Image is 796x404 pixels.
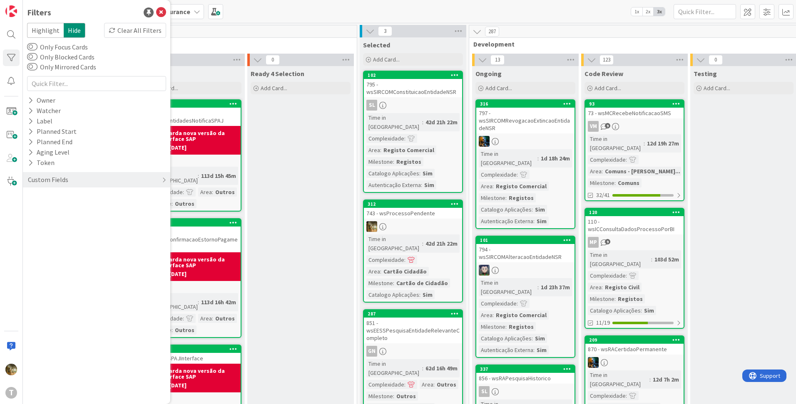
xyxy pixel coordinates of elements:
div: 62d 16h 49m [423,364,460,373]
span: 9 [605,239,610,244]
div: Milestone [366,157,393,166]
span: 2x [642,7,654,16]
img: JC [479,136,490,147]
div: Area [479,310,493,320]
div: 209 [585,336,684,344]
div: Time in [GEOGRAPHIC_DATA] [145,293,198,311]
span: 11/19 [596,318,610,327]
div: 209870 - wsRACertidaoPermanente [585,336,684,355]
div: Autenticação Externa [479,217,533,226]
div: Registos [616,294,645,303]
input: Quick Filter... [674,4,736,19]
div: Comuns [616,178,642,187]
span: : [614,178,616,187]
span: : [641,306,642,315]
div: SL [479,386,490,397]
div: Registo Comercial [494,310,549,320]
b: Aguarda nova versão da interface SAP [159,256,238,268]
div: Outros [173,325,197,335]
div: Catalogo Aplicações [588,306,641,315]
div: Registo Comercial [381,145,436,155]
label: Only Blocked Cards [27,52,95,62]
div: Sim [533,334,547,343]
div: Sim [533,205,547,214]
span: : [422,364,423,373]
span: : [422,118,423,127]
div: SL [364,100,462,111]
div: 287 [368,311,462,317]
span: : [422,239,423,248]
img: Visit kanbanzone.com [5,5,17,17]
div: 120 [589,209,684,215]
div: 365 [142,219,241,227]
div: Cartão de Cidadão [394,278,450,288]
div: 102 [368,72,462,78]
div: Sim [642,306,656,315]
span: Ongoing [475,69,502,78]
span: : [183,187,184,197]
div: 369 [146,101,241,107]
span: : [614,294,616,303]
div: Complexidade [588,271,626,280]
span: Add Card... [373,56,400,63]
span: : [493,310,494,320]
div: Label [27,116,53,126]
b: Aguarda nova versão da interface SAP [159,368,238,379]
div: Aging Level [27,147,70,158]
div: 42d 21h 22m [423,239,460,248]
div: Outros [394,392,418,401]
span: Hide [64,23,85,38]
div: SL [366,100,377,111]
span: : [404,134,405,143]
span: 287 [485,27,499,37]
div: Token [27,158,55,168]
span: : [602,283,603,292]
div: 93 [585,100,684,108]
span: 32/41 [596,191,610,200]
span: : [380,267,381,276]
span: : [380,145,381,155]
div: 101 [476,236,575,244]
div: Catalogo Aplicações [479,334,532,343]
div: Milestone [366,392,393,401]
img: LS [479,265,490,276]
div: 312 [368,201,462,207]
div: Registos [394,157,423,166]
div: 794 - wsSIRCOMAlteracaoEntidadeNSR [476,244,575,262]
span: Add Card... [485,84,512,92]
div: 316 [476,100,575,108]
div: Cartão Cidadão [381,267,429,276]
div: Area [420,380,433,389]
span: : [517,299,518,308]
div: Complexidade [479,170,517,179]
div: Time in [GEOGRAPHIC_DATA] [366,234,422,253]
div: 209 [589,337,684,343]
div: 390 [146,346,241,352]
div: Catalogo Aplicações [479,205,532,214]
div: Registo Comercial [494,182,549,191]
span: : [626,155,627,164]
div: 101 [480,237,575,243]
span: 0 [709,55,723,65]
span: Ready 4 Selection [251,69,304,78]
div: 102 [364,71,462,79]
div: 12d 7h 2m [651,375,681,384]
div: Complexidade [366,255,404,264]
div: Milestone [588,178,614,187]
div: Outros [435,380,458,389]
div: Registos [507,322,536,331]
div: 120110 - wsICConsultaDadosProcessoPorBI [585,209,684,234]
div: Watcher [27,106,62,116]
div: 93 [589,101,684,107]
div: Catalogo Aplicações [366,290,419,299]
div: Time in [GEOGRAPHIC_DATA] [366,359,422,377]
span: : [651,255,652,264]
div: Sim [420,169,435,178]
div: Milestone [479,322,505,331]
div: Filters [27,6,51,19]
div: Catalogo Aplicações [366,169,419,178]
div: Registos [507,193,536,202]
div: Sim [422,180,436,190]
div: 870 - wsRACertidaoPermanente [585,344,684,355]
span: : [517,170,518,179]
